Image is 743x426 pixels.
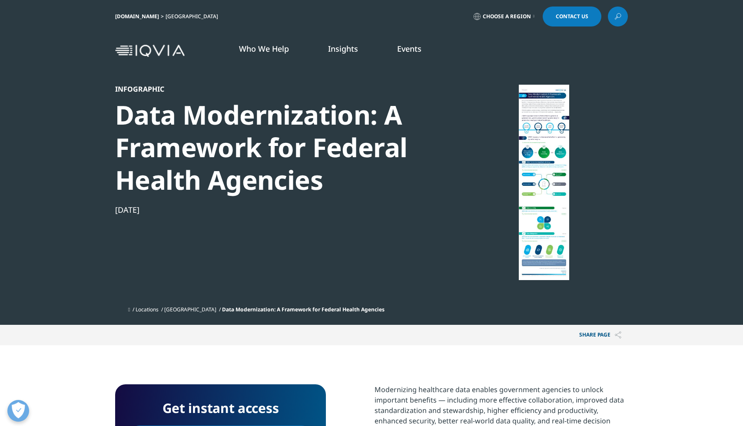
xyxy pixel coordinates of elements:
[483,13,531,20] span: Choose a Region
[543,7,601,26] a: Contact Us
[7,400,29,422] button: Open Preferences
[115,85,413,93] div: Infographic
[556,14,588,19] span: Contact Us
[615,331,621,339] img: Share PAGE
[222,306,385,313] span: Data Modernization: A Framework for Federal Health Agencies
[166,13,222,20] div: [GEOGRAPHIC_DATA]
[239,43,289,54] a: Who We Help
[573,325,628,345] button: Share PAGEShare PAGE
[115,205,413,215] div: [DATE]
[136,306,159,313] a: Locations
[397,43,421,54] a: Events
[188,30,628,71] nav: Primary
[573,325,628,345] p: Share PAGE
[115,45,185,57] img: IQVIA Healthcare Information Technology and Pharma Clinical Research Company
[128,397,313,419] h4: Get instant access
[115,99,413,196] div: Data Modernization: A Framework for Federal Health Agencies
[115,13,159,20] a: [DOMAIN_NAME]
[328,43,358,54] a: Insights
[164,306,216,313] a: [GEOGRAPHIC_DATA]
